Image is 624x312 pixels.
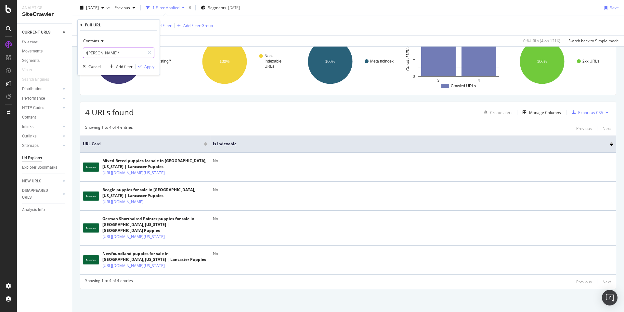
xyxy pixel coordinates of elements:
[77,3,107,13] button: [DATE]
[370,59,394,64] text: Meta noindex
[22,123,33,130] div: Inlinks
[22,11,67,18] div: SiteCrawler
[529,110,561,115] div: Manage Columns
[22,155,67,162] a: Url Explorer
[22,206,67,213] a: Analysis Info
[83,163,99,172] img: main image
[83,141,202,147] span: URL Card
[22,48,43,55] div: Movements
[22,48,67,55] a: Movements
[568,38,619,44] div: Switch back to Simple mode
[191,33,293,90] svg: A chart.
[88,64,101,69] div: Cancel
[85,278,133,286] div: Showing 1 to 4 of 4 entries
[102,262,165,269] a: [URL][DOMAIN_NAME][US_STATE]
[569,107,603,118] button: Export as CSV
[85,107,134,118] span: 4 URLs found
[83,255,99,264] img: main image
[85,124,133,132] div: Showing 1 to 4 of 4 entries
[83,223,99,233] img: main image
[566,36,619,46] button: Switch back to Simple mode
[136,63,154,70] button: Apply
[478,78,480,83] text: 4
[183,23,213,28] div: Add Filter Group
[576,124,592,132] button: Previous
[22,178,41,185] div: NEW URLS
[22,57,40,64] div: Segments
[22,86,43,92] div: Distribution
[85,22,101,28] div: Full URL
[22,105,44,111] div: HTTP Codes
[413,56,415,61] text: 1
[102,251,207,262] div: Newfoundland puppies for sale in [GEOGRAPHIC_DATA], [US_STATE] | Lancaster Puppies
[213,216,613,222] div: No
[537,59,547,64] text: 100%
[582,59,599,64] text: 2xx URLs
[112,5,130,10] span: Previous
[405,46,410,71] text: Crawled URLs
[22,114,36,121] div: Content
[83,38,99,44] span: Contains
[112,3,138,13] button: Previous
[102,158,207,170] div: Mixed Breed puppies for sale in [GEOGRAPHIC_DATA], [US_STATE] | Lancaster Puppies
[116,64,133,69] div: Add filter
[22,155,42,162] div: Url Explorer
[22,38,67,45] a: Overview
[602,3,619,13] button: Save
[297,33,398,90] svg: A chart.
[175,22,213,30] button: Add Filter Group
[198,3,242,13] button: Segments[DATE]
[107,5,112,10] span: vs
[603,278,611,286] button: Next
[219,59,229,64] text: 100%
[143,3,187,13] button: 1 Filter Applied
[213,158,613,164] div: No
[107,63,133,70] button: Add filter
[22,29,50,36] div: CURRENT URLS
[102,216,207,234] div: German Shorthaired Pointer puppies for sale in [GEOGRAPHIC_DATA], [US_STATE] | [GEOGRAPHIC_DATA] ...
[603,279,611,285] div: Next
[602,290,617,305] div: Open Intercom Messenger
[208,5,226,10] span: Segments
[213,251,613,257] div: No
[603,124,611,132] button: Next
[490,110,512,115] div: Create alert
[80,63,101,70] button: Cancel
[144,64,154,69] div: Apply
[187,5,193,11] div: times
[22,133,61,140] a: Outlinks
[22,123,61,130] a: Inlinks
[576,279,592,285] div: Previous
[22,206,45,213] div: Analysis Info
[523,38,560,44] div: 0 % URLs ( 4 on 121K )
[610,5,619,10] div: Save
[22,133,36,140] div: Outlinks
[437,78,439,83] text: 3
[102,199,144,205] a: [URL][DOMAIN_NAME]
[22,67,38,74] a: Visits
[102,234,165,240] a: [URL][DOMAIN_NAME][US_STATE]
[22,164,57,171] div: Explorer Bookmarks
[102,187,207,199] div: Beagle puppies for sale in [GEOGRAPHIC_DATA], [US_STATE] | Lancaster Puppies
[578,110,603,115] div: Export as CSV
[154,23,172,28] div: Add Filter
[576,126,592,131] div: Previous
[481,107,512,118] button: Create alert
[22,164,67,171] a: Explorer Bookmarks
[413,74,415,79] text: 0
[22,187,55,201] div: DISAPPEARED URLS
[213,141,600,147] span: Is Indexable
[22,29,61,36] a: CURRENT URLS
[22,178,61,185] a: NEW URLS
[152,5,179,10] div: 1 Filter Applied
[403,33,504,90] svg: A chart.
[451,84,476,88] text: Crawled URLs
[22,95,61,102] a: Performance
[325,59,335,64] text: 100%
[603,126,611,131] div: Next
[265,59,281,64] text: Indexable
[22,95,45,102] div: Performance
